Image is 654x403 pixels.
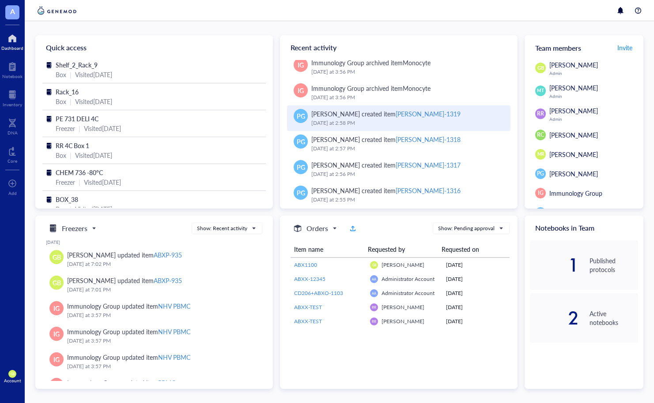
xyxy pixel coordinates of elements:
div: [DATE] at 2:56 PM [311,170,503,179]
div: [DATE] at 3:56 PM [311,93,503,102]
div: Team members [525,35,643,60]
div: Admin [549,71,638,76]
div: Immunology Group archived item [311,83,431,93]
span: [PERSON_NAME] [382,261,424,269]
span: ABXX-TEST [294,317,322,325]
a: IGImmunology Group updated itemNHV PBMC[DATE] at 3:57 PM [46,298,262,323]
a: Inventory [3,88,22,107]
span: IG [298,86,304,95]
div: [PERSON_NAME] created item [311,134,461,144]
div: [DATE] [446,303,506,311]
div: [DATE] at 3:57 PM [67,336,255,345]
div: Immunology Group updated item [67,327,190,336]
th: Item name [291,241,364,257]
div: Freezer [56,177,75,187]
div: Admin [549,116,638,122]
div: Monocyte [403,84,431,93]
span: ABXX-TEST [294,303,322,311]
div: Core [8,158,17,164]
div: NHV PBMC [158,302,190,310]
div: Box [56,150,66,160]
div: [PERSON_NAME]-1317 [396,160,461,169]
span: [PERSON_NAME] [549,208,598,217]
div: [PERSON_NAME] updated item [67,250,182,260]
h5: Freezers [62,223,87,234]
div: [DATE] at 3:57 PM [67,311,255,320]
span: Invite [617,43,632,52]
h5: Orders [306,223,328,234]
div: Box [56,204,66,214]
span: MR [537,151,544,157]
div: | [70,70,72,79]
div: NHV PBMC [158,353,190,362]
div: [DATE] at 3:56 PM [311,67,503,76]
span: CD206+ABXO-1103 [294,289,343,297]
div: | [70,150,72,160]
div: [DATE] [46,239,262,245]
div: Box [56,97,66,106]
div: 1 [530,258,579,272]
span: IG [538,189,544,197]
a: CD206+ABXO-1103 [294,289,363,297]
span: GB [53,278,61,287]
span: [PERSON_NAME] [549,106,598,115]
span: Immunology Group [549,189,602,198]
div: [PERSON_NAME]-1318 [396,135,461,144]
th: Requested by [364,241,438,257]
div: Immunology Group updated item [67,301,190,311]
a: ABXX-TEST [294,317,363,325]
th: Requested on [438,241,503,257]
span: [PERSON_NAME] [549,83,598,92]
div: [DATE] at 7:02 PM [67,260,255,269]
span: RR [372,319,376,323]
span: PE 731 DELI 4C [56,114,98,123]
a: ABXX-TEST [294,303,363,311]
span: [PERSON_NAME] [549,131,598,139]
span: IG [298,60,304,70]
div: | [70,204,72,214]
span: AA [372,291,376,295]
a: Dashboard [1,31,23,51]
div: Add [8,190,17,196]
div: | [79,123,80,133]
a: IGImmunology Group updated itemNHV PBMC[DATE] at 3:57 PM [46,349,262,374]
span: AA [372,277,376,281]
span: [PERSON_NAME] [549,150,598,159]
img: genemod-logo [35,5,79,16]
span: [PERSON_NAME] [549,169,598,178]
div: [PERSON_NAME] created item [311,186,461,195]
div: Dashboard [1,45,23,51]
span: Shelf_2_Rack_9 [56,60,98,69]
a: GB[PERSON_NAME] updated itemABXP-935[DATE] at 7:01 PM [46,272,262,298]
div: ABXP-935 [154,276,182,285]
div: Box [56,70,66,79]
div: [DATE] [446,317,506,325]
div: Recent activity [280,35,518,60]
span: RR [372,305,376,309]
span: Administrator Account [382,289,435,297]
span: IG [53,329,60,339]
span: PG [297,111,305,121]
span: BOX_38 [56,195,78,204]
a: GB[PERSON_NAME] updated itemABXP-935[DATE] at 7:02 PM [46,246,262,272]
span: RR 4C Box 1 [56,141,89,150]
span: ABX1100 [294,261,317,269]
span: RR [537,110,544,118]
div: [PERSON_NAME] created item [311,109,461,119]
div: Visited [DATE] [75,204,112,214]
span: [PERSON_NAME] [382,303,424,311]
a: PG[PERSON_NAME] created item[PERSON_NAME]-1317[DATE] at 2:56 PM [287,157,510,182]
div: Quick access [35,35,273,60]
div: [DATE] at 3:57 PM [67,362,255,371]
span: [PERSON_NAME] [382,317,424,325]
a: ABX1100 [294,261,363,269]
a: ABXX-12345 [294,275,363,283]
span: PG [297,188,305,198]
div: | [79,177,80,187]
div: Visited [DATE] [84,123,121,133]
span: CHEM 736 -80°C [56,168,103,177]
div: NHV PBMC [158,327,190,336]
div: [PERSON_NAME]-1319 [396,109,461,118]
div: Account [4,378,21,383]
span: GB [372,263,376,267]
